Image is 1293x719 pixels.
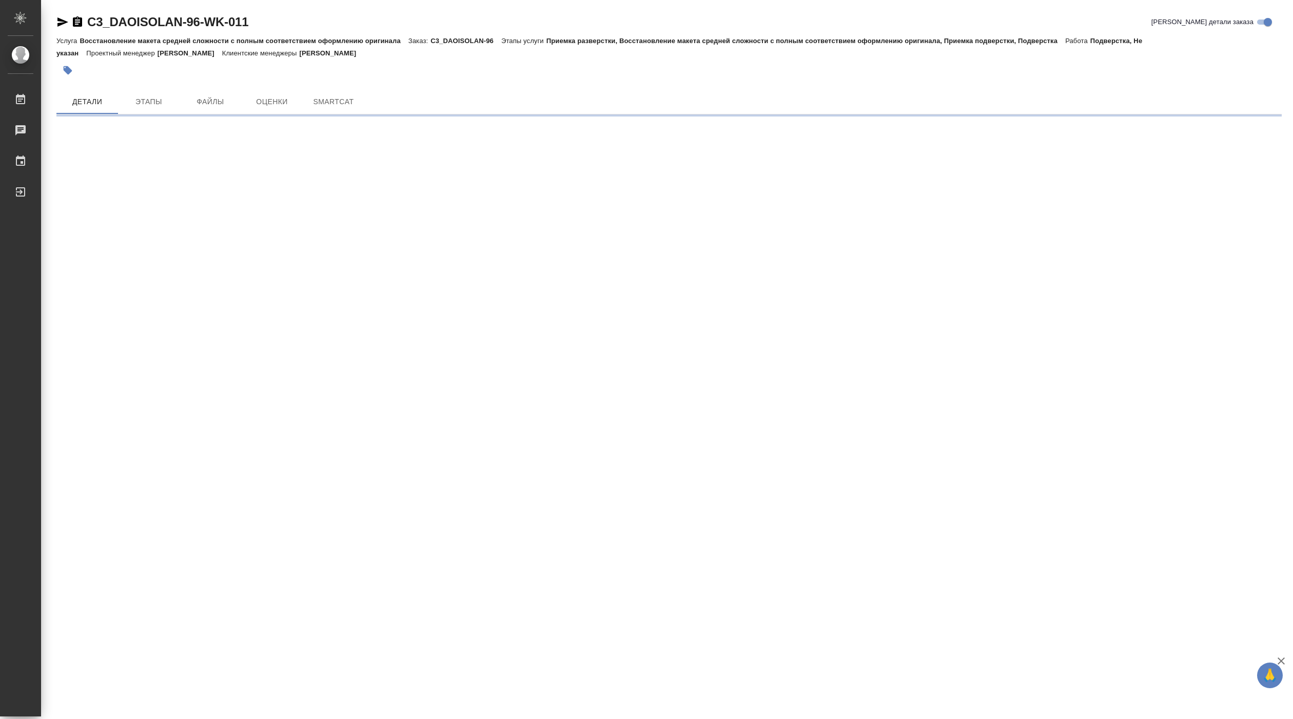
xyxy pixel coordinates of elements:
button: Скопировать ссылку для ЯМессенджера [56,16,69,28]
span: [PERSON_NAME] детали заказа [1151,17,1253,27]
span: 🙏 [1261,665,1279,686]
button: 🙏 [1257,663,1283,688]
p: Приемка разверстки, Восстановление макета средней сложности с полным соответствием оформлению ори... [546,37,1065,45]
span: Оценки [247,95,297,108]
p: C3_DAOISOLAN-96 [430,37,501,45]
p: Работа [1065,37,1090,45]
a: C3_DAOISOLAN-96-WK-011 [87,15,248,29]
p: Заказ: [408,37,430,45]
p: Услуга [56,37,80,45]
p: Проектный менеджер [86,49,157,57]
p: [PERSON_NAME] [158,49,222,57]
span: Детали [63,95,112,108]
span: SmartCat [309,95,358,108]
button: Скопировать ссылку [71,16,84,28]
button: Добавить тэг [56,59,79,82]
p: [PERSON_NAME] [299,49,364,57]
span: Файлы [186,95,235,108]
p: Этапы услуги [501,37,546,45]
p: Восстановление макета средней сложности с полным соответствием оформлению оригинала [80,37,408,45]
p: Клиентские менеджеры [222,49,300,57]
span: Этапы [124,95,173,108]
